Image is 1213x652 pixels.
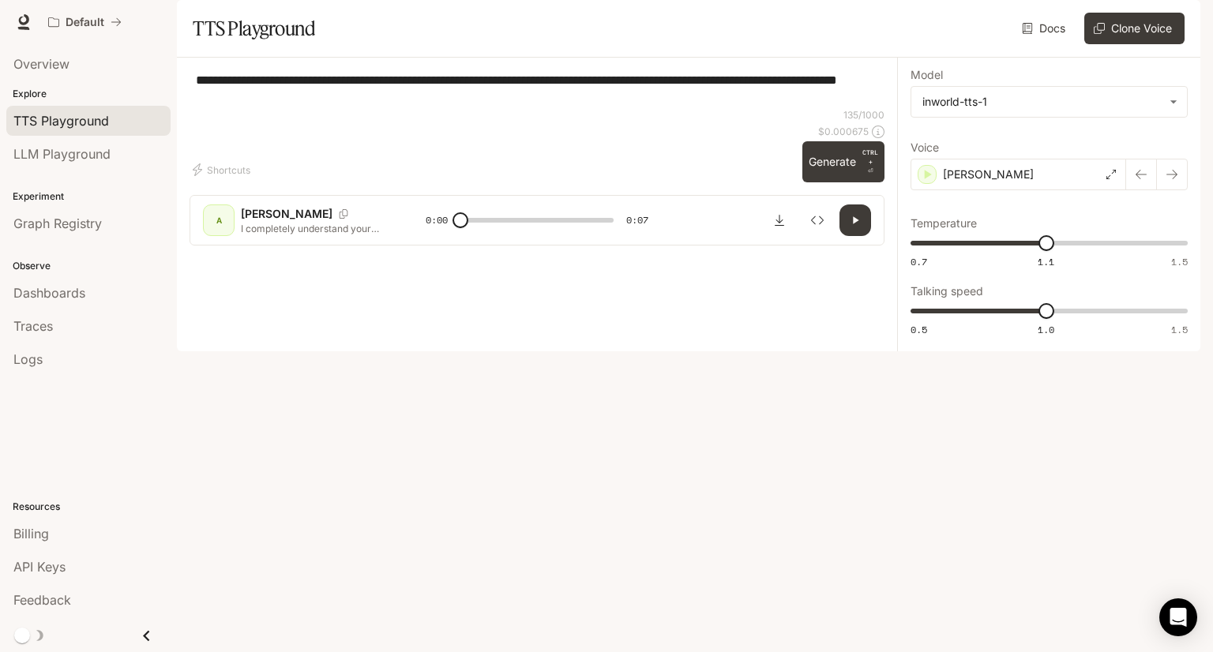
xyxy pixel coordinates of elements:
[911,69,943,81] p: Model
[66,16,104,29] p: Default
[943,167,1034,182] p: [PERSON_NAME]
[911,323,927,336] span: 0.5
[764,204,795,236] button: Download audio
[1038,323,1054,336] span: 1.0
[802,141,884,182] button: GenerateCTRL +⏎
[626,212,648,228] span: 0:07
[241,222,388,235] p: I completely understand your frustration with this situation. Let me look into your account detai...
[911,255,927,268] span: 0.7
[241,206,332,222] p: [PERSON_NAME]
[1084,13,1185,44] button: Clone Voice
[190,157,257,182] button: Shortcuts
[862,148,878,167] p: CTRL +
[41,6,129,38] button: All workspaces
[922,94,1162,110] div: inworld-tts-1
[843,108,884,122] p: 135 / 1000
[1171,255,1188,268] span: 1.5
[206,208,231,233] div: A
[332,209,355,219] button: Copy Voice ID
[911,142,939,153] p: Voice
[193,13,315,44] h1: TTS Playground
[426,212,448,228] span: 0:00
[1019,13,1072,44] a: Docs
[1038,255,1054,268] span: 1.1
[802,204,833,236] button: Inspect
[1159,598,1197,636] div: Open Intercom Messenger
[1171,323,1188,336] span: 1.5
[911,286,983,297] p: Talking speed
[911,218,977,229] p: Temperature
[862,148,878,176] p: ⏎
[911,87,1187,117] div: inworld-tts-1
[818,125,869,138] p: $ 0.000675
